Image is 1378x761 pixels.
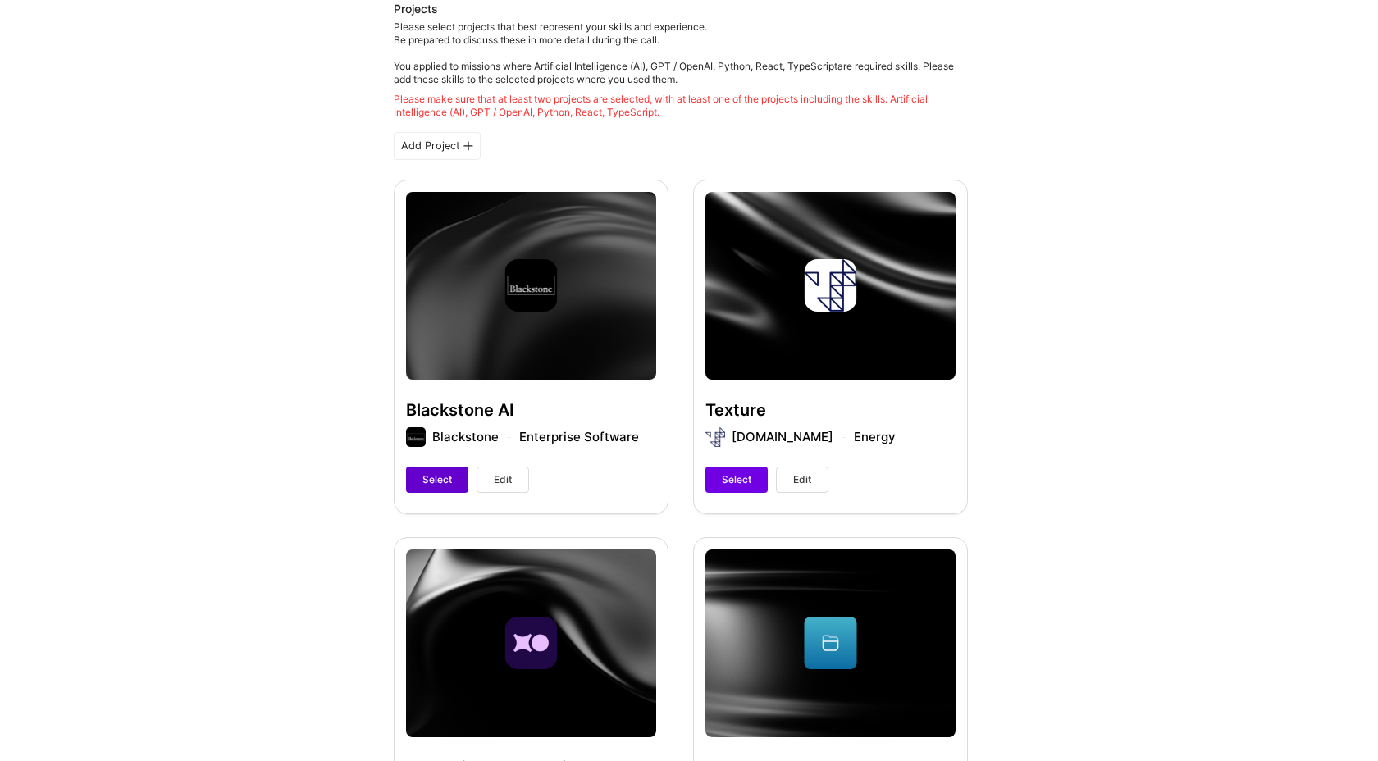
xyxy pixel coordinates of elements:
[793,472,811,487] span: Edit
[494,472,512,487] span: Edit
[722,472,751,487] span: Select
[705,467,768,493] button: Select
[776,467,828,493] button: Edit
[422,472,452,487] span: Select
[406,467,468,493] button: Select
[394,1,438,17] div: Projects
[394,21,968,119] div: Please select projects that best represent your skills and experience. Be prepared to discuss the...
[394,93,968,119] div: Please make sure that at least two projects are selected, with at least one of the projects inclu...
[394,132,481,160] div: Add Project
[463,141,473,151] i: icon PlusBlackFlat
[477,467,529,493] button: Edit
